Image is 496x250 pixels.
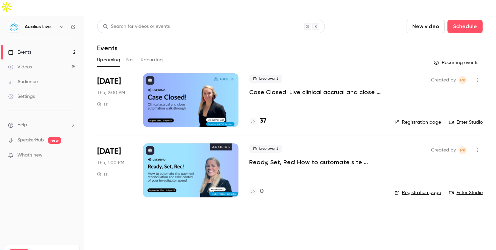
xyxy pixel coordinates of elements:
[458,146,467,154] span: Peter Kinchley
[249,75,282,83] span: Live event
[460,146,465,154] span: PK
[249,158,384,166] a: Ready, Set, Rec! How to automate site payment reconciliation and take control of your investigato...
[97,172,109,177] div: 1 h
[407,20,445,33] button: New video
[17,137,44,144] a: SpeakerHub
[260,187,264,196] h4: 0
[97,73,132,127] div: Aug 14 Thu, 2:00 PM (America/New York)
[17,122,27,129] span: Help
[48,137,61,144] span: new
[97,89,125,96] span: Thu, 2:00 PM
[97,160,124,166] span: Thu, 1:00 PM
[395,119,441,126] a: Registration page
[8,21,19,32] img: Auxilius Live Sessions
[25,23,56,30] h6: Auxilius Live Sessions
[8,122,76,129] li: help-dropdown-opener
[126,55,135,65] button: Past
[249,88,384,96] a: Case Closed! Live clinical accrual and close walkthrough
[8,64,32,70] div: Videos
[97,76,121,87] span: [DATE]
[395,189,441,196] a: Registration page
[103,23,170,30] div: Search for videos or events
[141,55,163,65] button: Recurring
[449,189,483,196] a: Enter Studio
[17,152,43,159] span: What's new
[8,49,31,56] div: Events
[97,146,121,157] span: [DATE]
[431,76,456,84] span: Created by
[97,143,132,197] div: Sep 25 Thu, 1:00 PM (America/New York)
[431,146,456,154] span: Created by
[458,76,467,84] span: Peter Kinchley
[249,187,264,196] a: 0
[8,93,35,100] div: Settings
[97,102,109,107] div: 1 h
[249,117,266,126] a: 37
[447,20,483,33] button: Schedule
[431,57,483,68] button: Recurring events
[97,55,120,65] button: Upcoming
[260,117,266,126] h4: 37
[97,44,118,52] h1: Events
[449,119,483,126] a: Enter Studio
[249,145,282,153] span: Live event
[8,78,38,85] div: Audience
[460,76,465,84] span: PK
